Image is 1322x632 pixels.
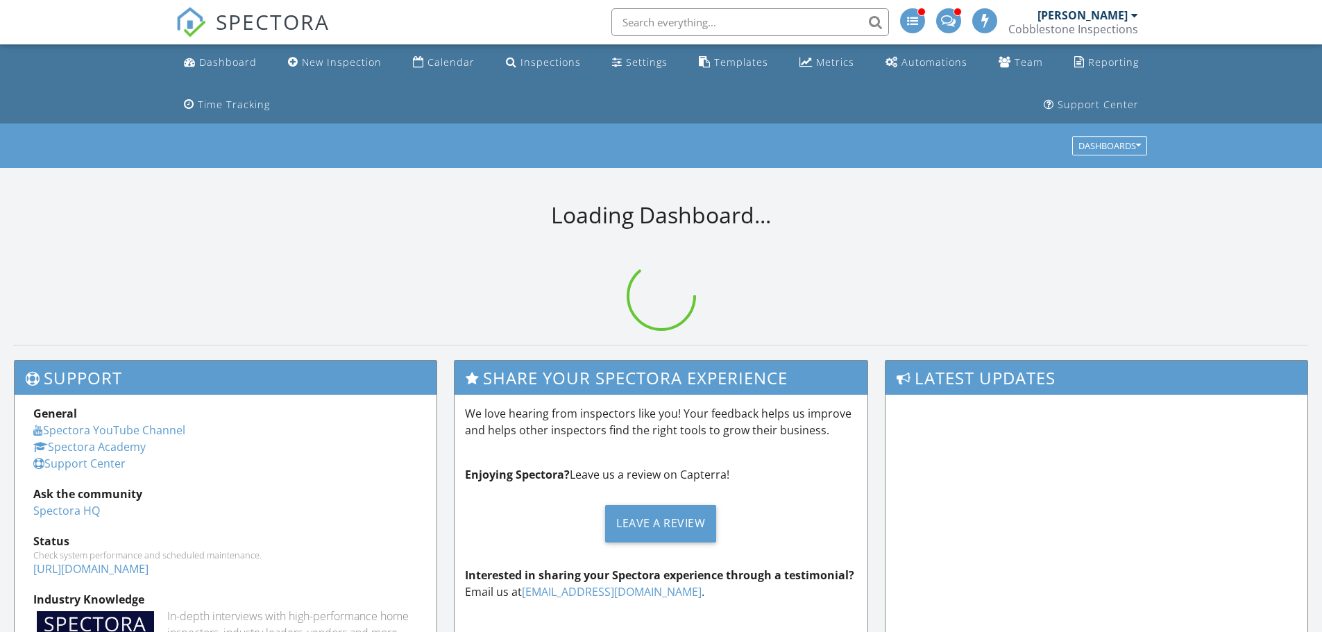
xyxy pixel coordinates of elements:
[33,503,100,518] a: Spectora HQ
[33,591,418,608] div: Industry Knowledge
[176,19,330,48] a: SPECTORA
[520,55,581,69] div: Inspections
[465,466,858,483] p: Leave us a review on Capterra!
[1088,55,1139,69] div: Reporting
[465,467,570,482] strong: Enjoying Spectora?
[33,456,126,471] a: Support Center
[465,567,858,600] p: Email us at .
[611,8,889,36] input: Search everything...
[198,98,270,111] div: Time Tracking
[465,567,854,583] strong: Interested in sharing your Spectora experience through a testimonial?
[427,55,475,69] div: Calendar
[1058,98,1139,111] div: Support Center
[880,50,973,76] a: Automations (Advanced)
[1072,137,1147,156] button: Dashboards
[901,55,967,69] div: Automations
[1069,50,1144,76] a: Reporting
[33,533,418,549] div: Status
[199,55,257,69] div: Dashboard
[794,50,860,76] a: Metrics
[993,50,1049,76] a: Team
[176,7,206,37] img: The Best Home Inspection Software - Spectora
[1038,92,1144,118] a: Support Center
[1008,22,1138,36] div: Cobblestone Inspections
[407,50,480,76] a: Calendar
[465,494,858,553] a: Leave a Review
[33,422,185,438] a: Spectora YouTube Channel
[455,361,868,395] h3: Share Your Spectora Experience
[216,7,330,36] span: SPECTORA
[522,584,702,599] a: [EMAIL_ADDRESS][DOMAIN_NAME]
[178,50,262,76] a: Dashboard
[885,361,1307,395] h3: Latest Updates
[465,405,858,438] p: We love hearing from inspectors like you! Your feedback helps us improve and helps other inspecto...
[33,439,146,454] a: Spectora Academy
[1015,55,1043,69] div: Team
[282,50,387,76] a: New Inspection
[607,50,673,76] a: Settings
[714,55,768,69] div: Templates
[693,50,774,76] a: Templates
[302,55,382,69] div: New Inspection
[33,549,418,561] div: Check system performance and scheduled maintenance.
[1078,142,1141,151] div: Dashboards
[1037,8,1128,22] div: [PERSON_NAME]
[33,486,418,502] div: Ask the community
[33,561,149,577] a: [URL][DOMAIN_NAME]
[816,55,854,69] div: Metrics
[15,361,437,395] h3: Support
[605,505,716,543] div: Leave a Review
[500,50,586,76] a: Inspections
[33,406,77,421] strong: General
[178,92,276,118] a: Time Tracking
[626,55,668,69] div: Settings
